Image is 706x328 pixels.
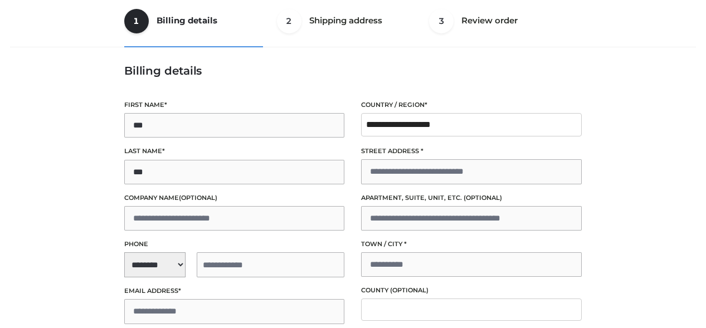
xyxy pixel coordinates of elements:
[124,286,345,296] label: Email address
[124,100,345,110] label: First name
[390,286,429,294] span: (optional)
[361,146,582,156] label: Street address
[361,239,582,249] label: Town / City
[179,194,217,202] span: (optional)
[361,193,582,203] label: Apartment, suite, unit, etc.
[361,285,582,296] label: County
[124,193,345,203] label: Company name
[124,146,345,156] label: Last name
[361,100,582,110] label: Country / Region
[124,239,345,249] label: Phone
[464,194,502,202] span: (optional)
[124,64,582,77] h3: Billing details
